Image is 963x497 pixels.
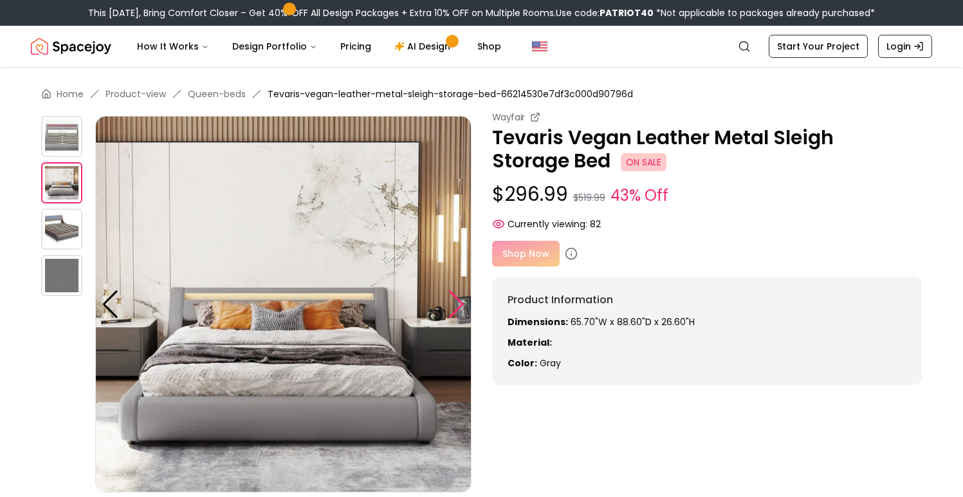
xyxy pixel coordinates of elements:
[330,33,381,59] a: Pricing
[492,111,526,124] small: Wayfair
[610,184,668,207] small: 43% Off
[600,6,654,19] b: PATRIOT40
[508,315,907,328] p: 65.70"W x 88.60"D x 26.60"H
[654,6,875,19] span: *Not applicable to packages already purchased*
[31,26,932,67] nav: Global
[878,35,932,58] a: Login
[769,35,868,58] a: Start Your Project
[508,336,552,349] strong: Material:
[556,6,654,19] span: Use code:
[105,88,166,100] a: Product-view
[590,218,601,230] span: 82
[222,33,327,59] button: Design Portfolio
[41,162,82,203] img: https://storage.googleapis.com/spacejoy-main/assets/66214530e7df3c000d90796d/product_1_1o0lf1dlno1h
[508,315,568,328] strong: Dimensions:
[31,33,111,59] img: Spacejoy Logo
[31,33,111,59] a: Spacejoy
[127,33,219,59] button: How It Works
[573,191,605,204] small: $519.99
[492,126,922,173] p: Tevaris Vegan Leather Metal Sleigh Storage Bed
[508,218,587,230] span: Currently viewing:
[41,116,82,157] img: https://storage.googleapis.com/spacejoy-main/assets/66214530e7df3c000d90796d/product_0_1f1p7aidiho5b
[540,357,561,370] span: gray
[508,292,907,308] h6: Product Information
[41,88,922,100] nav: breadcrumb
[88,6,875,19] div: This [DATE], Bring Comfort Closer – Get 40% OFF All Design Packages + Extra 10% OFF on Multiple R...
[467,33,511,59] a: Shop
[268,88,633,100] span: Tevaris-vegan-leather-metal-sleigh-storage-bed-66214530e7df3c000d90796d
[188,88,246,100] a: Queen-beds
[41,209,82,250] img: https://storage.googleapis.com/spacejoy-main/assets/66214530e7df3c000d90796d/product_2_n20aofdg8op
[492,183,922,207] p: $296.99
[41,255,82,296] img: https://storage.googleapis.com/spacejoy-main/assets/66214530e7df3c000d90796d/product_3_pdkjo6dck51
[621,153,666,171] span: ON SALE
[127,33,511,59] nav: Main
[508,357,537,370] strong: Color:
[384,33,464,59] a: AI Design
[95,116,472,492] img: https://storage.googleapis.com/spacejoy-main/assets/66214530e7df3c000d90796d/product_1_1o0lf1dlno1h
[57,88,84,100] a: Home
[532,39,547,54] img: United States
